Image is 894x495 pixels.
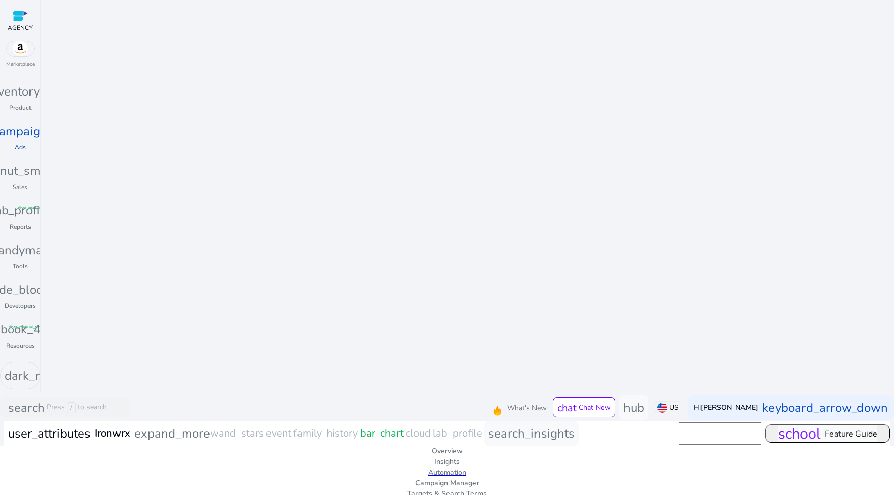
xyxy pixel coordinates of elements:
[67,402,76,413] span: /
[5,366,66,385] span: dark_mode
[669,402,679,413] p: US
[9,103,31,112] p: Product
[5,301,36,311] p: Developers
[15,143,26,152] p: Ads
[657,403,667,413] img: us.svg
[10,222,31,231] p: Reports
[13,262,28,271] p: Tools
[553,397,615,417] button: chatChat Now
[701,403,758,412] b: [PERSON_NAME]
[134,424,210,443] span: expand_more
[8,23,33,33] p: AGENCY
[619,395,648,420] button: hub
[9,324,46,330] span: fiber_manual_record
[433,426,482,441] span: lab_profile
[293,426,358,441] span: family_history
[579,403,611,412] span: Chat Now
[47,402,107,413] p: Press to search
[557,401,577,415] span: chat
[623,399,644,416] span: hub
[484,421,579,446] button: search_insights
[694,404,758,411] p: Hi
[1,320,40,338] span: book_4
[765,424,890,443] button: schoolFeature Guide
[488,425,575,442] span: search_insights
[6,60,35,68] p: Marketplace
[6,341,35,350] p: Resources
[8,398,45,417] span: search
[406,426,431,441] span: cloud
[8,424,91,443] span: user_attributes
[360,426,404,441] span: bar_chart
[13,182,27,192] p: Sales
[7,41,34,56] img: amazon.svg
[210,426,264,441] span: wand_stars
[266,426,291,441] span: event
[18,205,55,211] span: fiber_manual_record
[95,427,130,440] h3: Ironwrx
[762,398,888,417] span: keyboard_arrow_down
[507,403,547,413] span: What's New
